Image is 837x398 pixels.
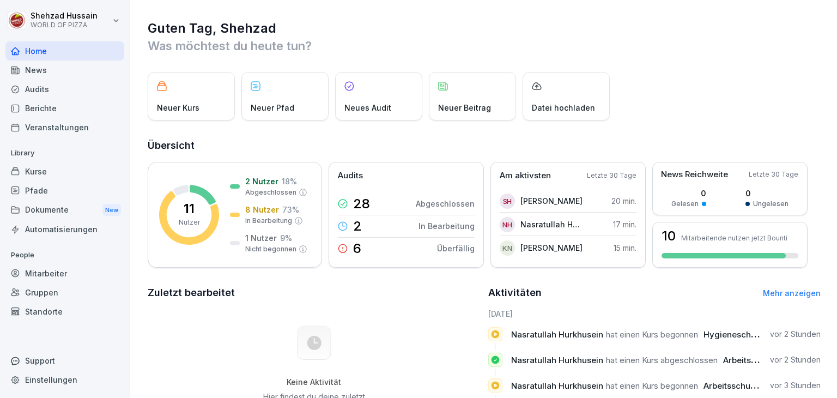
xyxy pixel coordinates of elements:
[5,80,124,99] a: Audits
[5,144,124,162] p: Library
[5,246,124,264] p: People
[148,138,821,153] h2: Übersicht
[511,381,603,391] span: Nasratullah Hurkhusein
[344,102,391,113] p: Neues Audit
[245,216,292,226] p: In Bearbeitung
[282,204,299,215] p: 73 %
[500,170,551,182] p: Am aktivsten
[770,380,821,391] p: vor 3 Stunden
[500,240,515,256] div: KN
[5,118,124,137] a: Veranstaltungen
[662,230,676,243] h3: 10
[613,219,636,230] p: 17 min.
[245,204,279,215] p: 8 Nutzer
[723,355,817,365] span: Arbeitsschutzbelehrung
[681,234,787,242] p: Mitarbeitende nutzen jetzt Bounti
[245,188,296,197] p: Abgeschlossen
[245,244,296,254] p: Nicht begonnen
[31,21,98,29] p: WORLD OF PIZZA
[614,242,636,254] p: 15 min.
[488,308,821,319] h6: [DATE]
[5,351,124,370] div: Support
[102,204,121,216] div: New
[520,219,583,230] p: Nasratullah Hurkhusein
[5,220,124,239] a: Automatisierungen
[611,195,636,207] p: 20 min.
[5,370,124,389] a: Einstellungen
[5,181,124,200] a: Pfade
[587,171,636,180] p: Letzte 30 Tage
[606,381,698,391] span: hat einen Kurs begonnen
[671,188,706,199] p: 0
[437,243,475,254] p: Überfällig
[520,242,583,254] p: [PERSON_NAME]
[770,329,821,340] p: vor 2 Stunden
[416,198,475,209] p: Abgeschlossen
[245,232,277,244] p: 1 Nutzer
[5,200,124,220] div: Dokumente
[770,354,821,365] p: vor 2 Stunden
[749,170,798,179] p: Letzte 30 Tage
[338,170,363,182] p: Audits
[251,102,294,113] p: Neuer Pfad
[438,102,491,113] p: Neuer Beitrag
[661,168,728,181] p: News Reichweite
[532,102,595,113] p: Datei hochladen
[5,162,124,181] a: Kurse
[282,176,297,187] p: 18 %
[763,288,821,298] a: Mehr anzeigen
[500,217,515,232] div: NH
[500,194,515,209] div: SH
[418,220,475,232] p: In Bearbeitung
[671,199,699,209] p: Gelesen
[703,329,773,340] span: Hygieneschulung
[5,200,124,220] a: DokumenteNew
[353,242,361,255] p: 6
[606,329,698,340] span: hat einen Kurs begonnen
[5,264,124,283] a: Mitarbeiter
[745,188,789,199] p: 0
[606,355,718,365] span: hat einen Kurs abgeschlossen
[5,41,124,61] a: Home
[5,61,124,80] a: News
[148,20,821,37] h1: Guten Tag, Shehzad
[5,302,124,321] a: Standorte
[148,285,481,300] h2: Zuletzt bearbeitet
[31,11,98,21] p: Shehzad Hussain
[520,195,583,207] p: [PERSON_NAME]
[511,329,603,340] span: Nasratullah Hurkhusein
[488,285,542,300] h2: Aktivitäten
[148,37,821,55] p: Was möchtest du heute tun?
[184,202,195,215] p: 11
[259,377,369,387] h5: Keine Aktivität
[245,176,278,187] p: 2 Nutzer
[5,283,124,302] a: Gruppen
[353,220,362,233] p: 2
[179,218,200,227] p: Nutzer
[753,199,789,209] p: Ungelesen
[703,381,798,391] span: Arbeitsschutzbelehrung
[353,197,370,210] p: 28
[5,99,124,118] a: Berichte
[157,102,199,113] p: Neuer Kurs
[280,232,292,244] p: 9 %
[511,355,603,365] span: Nasratullah Hurkhusein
